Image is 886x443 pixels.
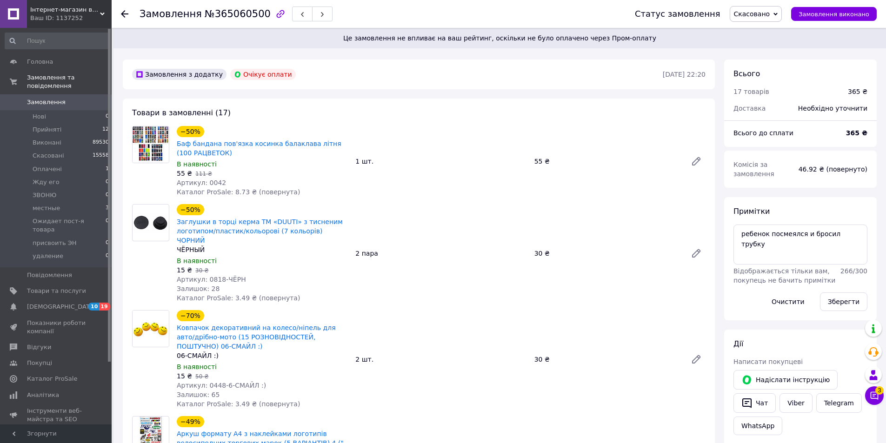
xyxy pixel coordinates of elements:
span: 0 [106,217,109,234]
span: Каталог ProSale: 3.49 ₴ (повернута) [177,400,300,408]
span: Написати покупцеві [733,358,803,365]
span: 3 [106,204,109,212]
div: 06-СМАЙЛ :) [177,351,348,360]
div: Статус замовлення [635,9,720,19]
span: Інструменти веб-майстра та SEO [27,407,86,423]
b: 365 ₴ [846,129,867,137]
span: 30 ₴ [195,267,208,274]
span: Це замовлення не впливає на ваш рейтинг, оскільки не було оплачено через Пром-оплату [125,33,875,43]
span: В наявності [177,363,217,370]
span: 3 [875,386,884,395]
span: Артикул: 0042 [177,179,226,186]
span: Каталог ProSale [27,375,77,383]
div: −50% [177,126,204,137]
span: Всього [733,69,760,78]
div: −50% [177,204,204,215]
span: 46.92 ₴ (повернуто) [799,165,867,173]
span: Каталог ProSale: 3.49 ₴ (повернута) [177,294,300,302]
a: Редагувати [687,350,706,369]
a: Заглушки в торці керма ТМ «DUUTI» з тисненим логотипом/пластик/кольорові (7 кольорів) ЧОРНИЙ [177,218,343,244]
span: 17 товарів [733,88,769,95]
span: 10 [88,303,99,311]
span: 0 [106,112,109,121]
div: 55 ₴ [531,155,683,168]
span: В наявності [177,160,217,168]
span: Інтернет-магазин вело-товарів "Sobike UA" [30,6,100,14]
span: Товари та послуги [27,287,86,295]
span: местные [33,204,60,212]
span: Товари в замовленні (17) [132,108,231,117]
div: −70% [177,310,204,321]
span: Скасовані [33,152,64,160]
span: 0 [106,239,109,247]
span: Комісія за замовлення [733,161,774,178]
span: Замовлення [27,98,66,106]
span: Залишок: 28 [177,285,220,292]
span: №365060500 [205,8,271,20]
a: Редагувати [687,244,706,263]
span: Замовлення виконано [799,11,869,18]
span: 15 ₴ [177,372,192,380]
span: Покупці [27,359,52,367]
span: 1 [106,165,109,173]
span: 266 / 300 [840,267,867,275]
span: 0 [106,178,109,186]
span: Оплачені [33,165,62,173]
span: присвоить ЭН [33,239,77,247]
div: 1 шт. [352,155,530,168]
input: Пошук [5,33,110,49]
span: 50 ₴ [195,373,208,380]
span: Головна [27,58,53,66]
time: [DATE] 22:20 [663,71,706,78]
span: 55 ₴ [177,170,192,177]
div: Повернутися назад [121,9,128,19]
span: удаление [33,252,63,260]
span: Повідомлення [27,271,72,279]
span: Замовлення [140,8,202,20]
a: Telegram [816,393,862,413]
span: Аналітика [27,391,59,399]
button: Зберегти [820,292,867,311]
button: Надіслати інструкцію [733,370,838,390]
span: Всього до сплати [733,129,793,137]
span: Прийняті [33,126,61,134]
span: Залишок: 65 [177,391,220,398]
span: ЗВОНЮ [33,191,56,199]
img: Заглушки в торці керма ТМ «DUUTI» з тисненим логотипом/пластик/кольорові (7 кольорів) ЧОРНИЙ [133,213,169,233]
span: Нові [33,112,46,121]
div: 30 ₴ [531,247,683,260]
span: Доставка [733,105,766,112]
span: Артикул: 0818-ЧЁРН [177,276,246,283]
span: Показники роботи компанії [27,319,86,336]
a: Баф бандана пов'язка косинка балаклава літня (100 РАЦВЕТОК) [177,140,341,157]
div: Очікує оплати [230,69,296,80]
div: 2 шт. [352,353,530,366]
span: Примітки [733,207,770,216]
span: 89530 [93,139,109,147]
span: Артикул: 0448-6-СМАЙЛ :) [177,382,266,389]
a: Ковпачок декоративний на колесо/ніпель для авто/дрібно-мото (15 РОЗНОВІДНОСТЕЙ, ПОШТУЧНО) 06-СМАЙ... [177,324,336,350]
span: Замовлення та повідомлення [27,73,112,90]
div: Необхідно уточнити [793,98,873,119]
button: Замовлення виконано [791,7,877,21]
div: Замовлення з додатку [132,69,226,80]
span: 15558 [93,152,109,160]
img: Баф бандана пов'язка косинка балаклава літня (100 РАЦВЕТОК) [133,126,169,163]
span: Відображається тільки вам, покупець не бачить примітки [733,267,835,284]
div: −49% [177,416,204,427]
span: 111 ₴ [195,171,212,177]
span: Ожидает пост-я товара [33,217,106,234]
div: ЧЁРНЫЙ [177,245,348,254]
span: Жду его [33,178,60,186]
span: В наявності [177,257,217,264]
img: Ковпачок декоративний на колесо/ніпель для авто/дрібно-мото (15 РОЗНОВІДНОСТЕЙ, ПОШТУЧНО) 06-СМАЙ... [133,311,169,347]
button: Очистити [764,292,813,311]
span: Дії [733,339,743,348]
div: 30 ₴ [531,353,683,366]
button: Чат [733,393,776,413]
div: 365 ₴ [848,87,867,96]
span: Скасовано [734,10,770,18]
span: [DEMOGRAPHIC_DATA] [27,303,96,311]
button: Чат з покупцем3 [865,386,884,405]
span: 0 [106,252,109,260]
